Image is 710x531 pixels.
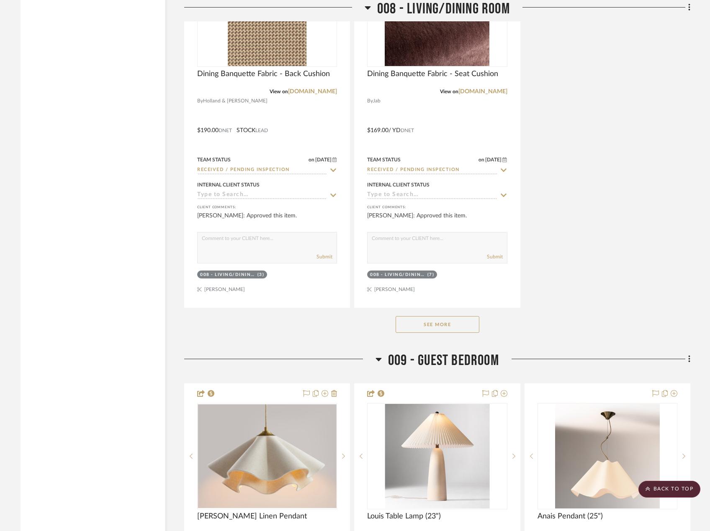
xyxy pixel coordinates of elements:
[367,512,441,521] span: Louis Table Lamp (23")
[487,253,503,260] button: Submit
[197,512,307,521] span: [PERSON_NAME] Linen Pendant
[197,191,327,199] input: Type to Search…
[458,89,507,94] a: [DOMAIN_NAME]
[197,69,330,79] span: Dining Banquette Fabric - Back Cushion
[385,404,489,508] img: Louis Table Lamp (23")
[198,403,337,509] div: 0
[478,157,484,162] span: on
[367,97,373,105] span: By
[203,97,268,105] span: Holland & [PERSON_NAME]
[555,404,660,508] img: Anais Pendant (25")
[314,157,332,163] span: [DATE]
[367,166,497,174] input: Type to Search…
[396,316,479,333] button: See More
[367,69,498,79] span: Dining Banquette Fabric - Seat Cushion
[288,89,337,94] a: [DOMAIN_NAME]
[197,212,337,228] div: [PERSON_NAME]: Approved this item.
[484,157,502,163] span: [DATE]
[538,512,603,521] span: Anais Pendant (25")
[367,191,497,199] input: Type to Search…
[367,212,507,228] div: [PERSON_NAME]: Approved this item.
[367,181,430,189] div: Internal Client Status
[316,253,332,260] button: Submit
[638,481,700,498] scroll-to-top-button: BACK TO TOP
[427,272,435,278] div: (7)
[197,166,327,174] input: Type to Search…
[309,157,314,162] span: on
[270,89,288,94] span: View on
[197,181,260,189] div: Internal Client Status
[373,97,381,105] span: Jab
[440,89,458,94] span: View on
[197,156,231,163] div: Team Status
[368,403,507,509] div: 0
[200,272,255,278] div: 008 - LIVING/DINING ROOM
[198,404,336,508] img: Clara Linen Pendant
[197,97,203,105] span: By
[388,352,499,370] span: 009 - GUEST BEDROOM
[370,272,425,278] div: 008 - LIVING/DINING ROOM
[367,156,401,163] div: Team Status
[257,272,265,278] div: (3)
